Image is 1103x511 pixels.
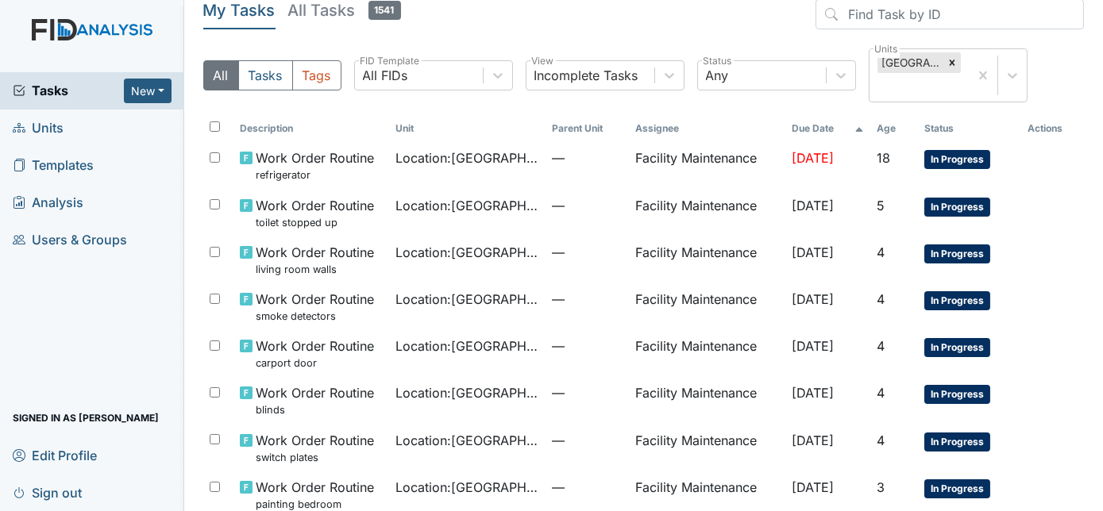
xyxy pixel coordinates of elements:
[629,377,785,424] td: Facility Maintenance
[396,431,540,450] span: Location : [GEOGRAPHIC_DATA]
[13,81,124,100] a: Tasks
[390,115,546,142] th: Toggle SortBy
[396,336,540,355] span: Location : [GEOGRAPHIC_DATA]
[629,142,785,189] td: Facility Maintenance
[256,167,374,182] small: refrigerator
[256,383,374,417] span: Work Order Routine blinds
[13,153,94,178] span: Templates
[552,478,623,497] span: —
[552,336,623,355] span: —
[210,121,220,132] input: Toggle All Rows Selected
[396,478,540,497] span: Location : [GEOGRAPHIC_DATA]
[924,244,990,263] span: In Progress
[792,291,834,307] span: [DATE]
[13,116,64,140] span: Units
[13,480,82,505] span: Sign out
[629,330,785,377] td: Facility Maintenance
[396,196,540,215] span: Location : [GEOGRAPHIC_DATA]
[396,383,540,402] span: Location : [GEOGRAPHIC_DATA]
[552,383,623,402] span: —
[13,405,159,430] span: Signed in as [PERSON_NAME]
[877,479,885,495] span: 3
[924,385,990,404] span: In Progress
[792,150,834,166] span: [DATE]
[13,443,97,467] span: Edit Profile
[877,52,943,73] div: [GEOGRAPHIC_DATA]
[546,115,629,142] th: Toggle SortBy
[203,60,341,90] div: Type filter
[877,291,885,307] span: 4
[256,355,374,371] small: carport door
[256,309,374,324] small: smoke detectors
[792,432,834,448] span: [DATE]
[924,198,990,217] span: In Progress
[877,385,885,401] span: 4
[256,148,374,182] span: Work Order Routine refrigerator
[629,425,785,471] td: Facility Maintenance
[396,148,540,167] span: Location : [GEOGRAPHIC_DATA]
[629,190,785,236] td: Facility Maintenance
[877,432,885,448] span: 4
[792,479,834,495] span: [DATE]
[256,290,374,324] span: Work Order Routine smoke detectors
[792,338,834,354] span: [DATE]
[552,196,623,215] span: —
[924,338,990,357] span: In Progress
[233,115,390,142] th: Toggle SortBy
[1021,115,1084,142] th: Actions
[877,338,885,354] span: 4
[396,290,540,309] span: Location : [GEOGRAPHIC_DATA]
[552,431,623,450] span: —
[924,150,990,169] span: In Progress
[256,450,374,465] small: switch plates
[363,66,408,85] div: All FIDs
[256,262,374,277] small: living room walls
[256,431,374,465] span: Work Order Routine switch plates
[534,66,638,85] div: Incomplete Tasks
[785,115,870,142] th: Toggle SortBy
[238,60,293,90] button: Tasks
[918,115,1021,142] th: Toggle SortBy
[870,115,918,142] th: Toggle SortBy
[629,236,785,283] td: Facility Maintenance
[924,291,990,310] span: In Progress
[877,244,885,260] span: 4
[13,190,83,215] span: Analysis
[924,479,990,498] span: In Progress
[256,243,374,277] span: Work Order Routine living room walls
[706,66,729,85] div: Any
[256,402,374,417] small: blinds
[792,244,834,260] span: [DATE]
[552,243,623,262] span: —
[13,228,127,252] span: Users & Groups
[292,60,341,90] button: Tags
[877,198,885,213] span: 5
[792,198,834,213] span: [DATE]
[256,215,374,230] small: toilet stopped up
[877,150,890,166] span: 18
[396,243,540,262] span: Location : [GEOGRAPHIC_DATA]
[368,1,401,20] span: 1541
[256,196,374,230] span: Work Order Routine toilet stopped up
[924,432,990,451] span: In Progress
[629,283,785,330] td: Facility Maintenance
[552,148,623,167] span: —
[629,115,785,142] th: Assignee
[256,336,374,371] span: Work Order Routine carport door
[124,79,172,103] button: New
[552,290,623,309] span: —
[792,385,834,401] span: [DATE]
[203,60,239,90] button: All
